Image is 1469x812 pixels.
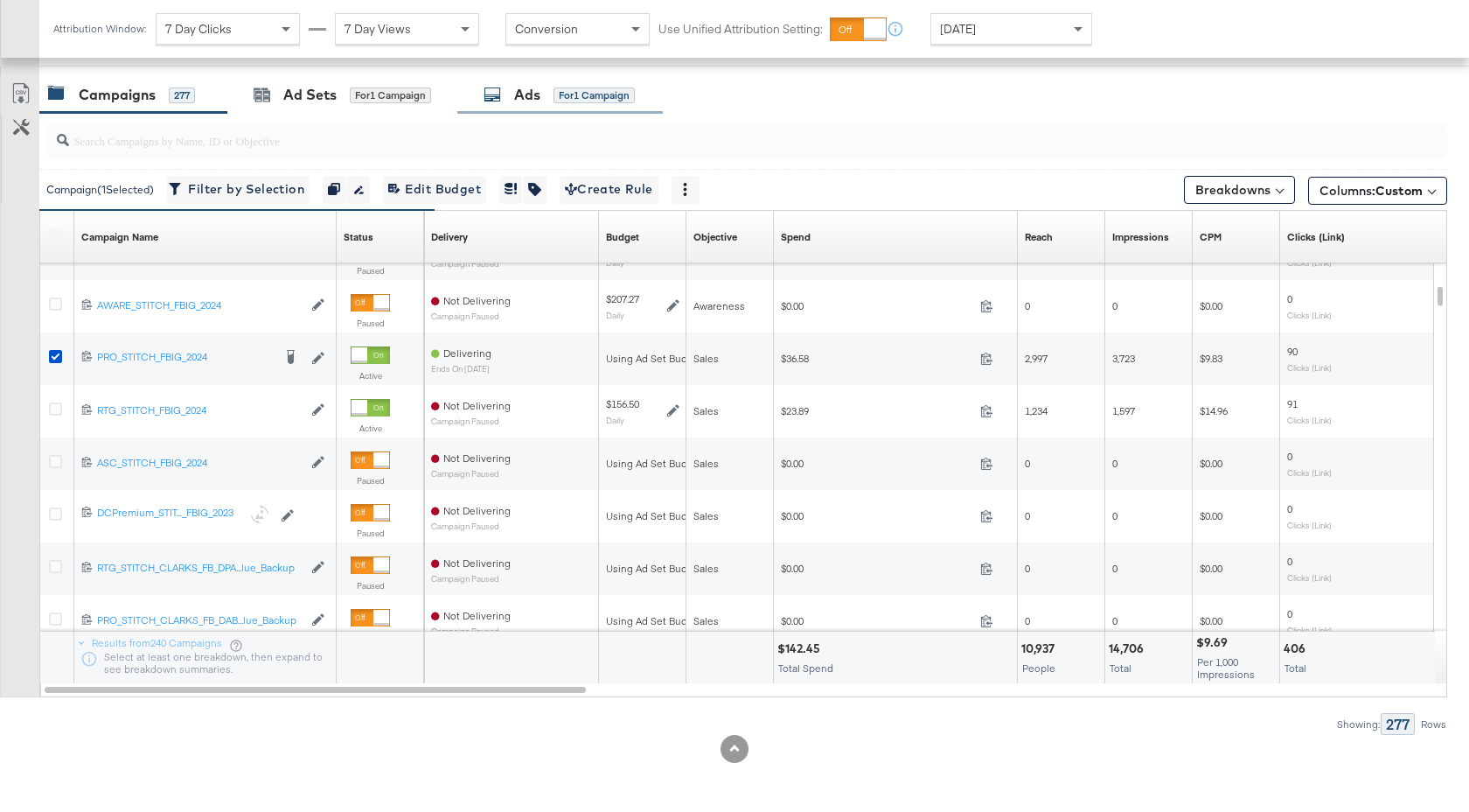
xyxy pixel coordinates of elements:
[606,614,703,628] div: Using Ad Set Budget
[431,311,511,321] sub: Campaign Paused
[781,299,973,312] span: $0.00
[1308,177,1447,205] button: Columns:Custom
[172,178,304,200] span: Filter by Selection
[693,509,719,522] span: Sales
[1025,457,1030,470] span: 0
[97,561,303,575] div: RTG_STITCH_CLARKS_FB_DPA...lue_Backup
[97,350,272,367] a: PRO_STITCH_FBIG_2024
[351,580,390,591] label: Paused
[1112,457,1117,470] span: 0
[97,456,303,471] a: ASC_STITCH_FBIG_2024
[778,661,833,675] span: Total Spend
[443,346,491,360] span: Delivering
[351,475,390,486] label: Paused
[1200,509,1222,522] span: $0.00
[344,230,373,244] div: Status
[1287,572,1332,583] sub: Clicks (Link)
[1025,614,1030,627] span: 0
[1381,713,1415,735] div: 277
[431,416,511,426] sub: Campaign Paused
[1287,310,1332,320] sub: Clicks (Link)
[1287,345,1298,358] span: 90
[1336,718,1381,731] div: Showing:
[1287,502,1292,515] span: 0
[1287,230,1345,244] div: Clicks (Link)
[781,614,973,627] span: $0.00
[514,85,540,105] div: Ads
[606,562,703,576] div: Using Ad Set Budget
[693,230,737,244] div: Objective
[97,350,272,364] div: PRO_STITCH_FBIG_2024
[388,178,481,200] span: Edit Budget
[1420,718,1447,731] div: Rows
[443,504,511,517] span: Not Delivering
[693,352,719,365] span: Sales
[606,509,703,523] div: Using Ad Set Budget
[431,364,491,374] sub: ends on [DATE]
[693,562,719,575] span: Sales
[1284,640,1311,657] div: 406
[383,176,486,204] button: Edit Budget
[165,21,232,37] span: 7 Day Clicks
[781,509,973,522] span: $0.00
[1285,661,1306,675] span: Total
[97,403,303,417] div: RTG_STITCH_FBIG_2024
[443,294,511,307] span: Not Delivering
[1287,230,1345,244] a: The number of clicks on links appearing on your ad or Page that direct people to your sites off F...
[606,292,639,306] div: $207.27
[1112,509,1117,522] span: 0
[431,469,511,479] sub: Campaign Paused
[1025,230,1053,244] div: Reach
[351,265,390,276] label: Paused
[1287,625,1332,635] sub: Clicks (Link)
[940,21,976,37] span: [DATE]
[1287,397,1298,410] span: 91
[1112,562,1117,575] span: 0
[1112,614,1117,627] span: 0
[1109,640,1149,657] div: 14,706
[1025,509,1030,522] span: 0
[443,556,511,570] span: Not Delivering
[606,310,624,320] sub: Daily
[693,230,737,244] a: Your campaign's objective.
[1200,404,1228,417] span: $14.96
[97,613,303,627] div: PRO_STITCH_CLARKS_FB_DAB...lue_Backup
[606,415,624,425] sub: Daily
[1022,661,1055,675] span: People
[606,230,639,244] a: The maximum amount you're willing to spend on your ads, on average each day or over the lifetime ...
[1319,182,1423,199] span: Columns:
[515,21,578,37] span: Conversion
[431,230,468,244] div: Delivery
[1025,230,1053,244] a: The number of people your ad was served to.
[283,85,337,105] div: Ad Sets
[1287,520,1332,530] sub: Clicks (Link)
[606,457,703,471] div: Using Ad Set Budget
[443,399,511,412] span: Not Delivering
[781,352,973,365] span: $36.58
[1112,230,1169,244] div: Impressions
[1025,352,1048,365] span: 2,997
[351,423,390,434] label: Active
[1287,467,1332,478] sub: Clicks (Link)
[1200,352,1222,365] span: $9.83
[1287,450,1292,463] span: 0
[693,614,719,627] span: Sales
[693,404,719,417] span: Sales
[97,613,303,628] a: PRO_STITCH_CLARKS_FB_DAB...lue_Backup
[777,640,825,657] div: $142.45
[443,609,511,622] span: Not Delivering
[693,299,745,312] span: Awareness
[1025,404,1048,417] span: 1,234
[1184,176,1295,204] button: Breakdowns
[560,176,658,204] button: Create Rule
[97,506,241,520] div: DCPremium_STIT..._FBIG_2023
[52,23,147,35] div: Attribution Window:
[1200,562,1222,575] span: $0.00
[97,561,303,576] a: RTG_STITCH_CLARKS_FB_DPA...lue_Backup
[79,85,156,105] div: Campaigns
[1025,562,1030,575] span: 0
[1287,362,1332,373] sub: Clicks (Link)
[781,457,973,470] span: $0.00
[1200,614,1222,627] span: $0.00
[1112,230,1169,244] a: The number of times your ad was served. On mobile apps an ad is counted as served the first time ...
